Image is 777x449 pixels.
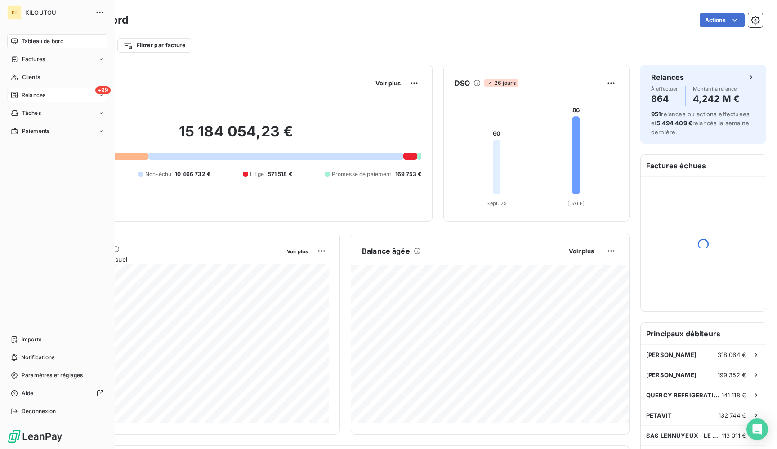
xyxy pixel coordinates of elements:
[722,432,746,439] span: 113 011 €
[51,255,281,264] span: Chiffre d'affaires mensuel
[693,92,740,106] h4: 4,242 M €
[21,353,54,361] span: Notifications
[117,38,191,53] button: Filtrer par facture
[7,5,22,20] div: KI
[22,55,45,63] span: Factures
[22,37,63,45] span: Tableau de bord
[646,351,697,358] span: [PERSON_NAME]
[22,91,45,99] span: Relances
[22,371,83,379] span: Paramètres et réglages
[362,246,410,256] h6: Balance âgée
[22,109,41,117] span: Tâches
[22,389,34,397] span: Aide
[51,123,421,150] h2: 15 184 054,23 €
[718,351,746,358] span: 318 064 €
[569,247,594,255] span: Voir plus
[22,407,56,415] span: Déconnexion
[722,392,746,399] span: 141 118 €
[566,247,597,255] button: Voir plus
[332,170,392,178] span: Promesse de paiement
[651,72,684,83] h6: Relances
[567,200,585,207] tspan: [DATE]
[651,110,750,136] span: relances ou actions effectuées et relancés la semaine dernière.
[22,73,40,81] span: Clients
[746,418,768,440] div: Open Intercom Messenger
[718,371,746,379] span: 199 352 €
[651,86,678,92] span: À effectuer
[646,392,722,399] span: QUERCY REFRIGERATION
[693,86,740,92] span: Montant à relancer
[7,429,63,444] img: Logo LeanPay
[145,170,171,178] span: Non-échu
[95,86,111,94] span: +99
[287,248,308,255] span: Voir plus
[268,170,292,178] span: 571 518 €
[487,200,507,207] tspan: Sept. 25
[646,432,722,439] span: SAS LENNUYEUX - LE FOLL
[646,412,672,419] span: PETAVIT
[373,79,403,87] button: Voir plus
[484,79,518,87] span: 26 jours
[641,323,766,344] h6: Principaux débiteurs
[22,127,49,135] span: Paiements
[651,92,678,106] h4: 864
[455,78,470,88] h6: DSO
[250,170,264,178] span: Litige
[25,9,90,16] span: KILOUTOU
[284,247,311,255] button: Voir plus
[641,155,766,176] h6: Factures échues
[700,13,745,27] button: Actions
[656,119,692,127] span: 5 494 409 €
[651,110,661,118] span: 951
[22,335,41,343] span: Imports
[7,386,107,401] a: Aide
[646,371,697,379] span: [PERSON_NAME]
[395,170,421,178] span: 169 753 €
[719,412,746,419] span: 132 744 €
[175,170,210,178] span: 10 466 732 €
[375,79,401,87] span: Voir plus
